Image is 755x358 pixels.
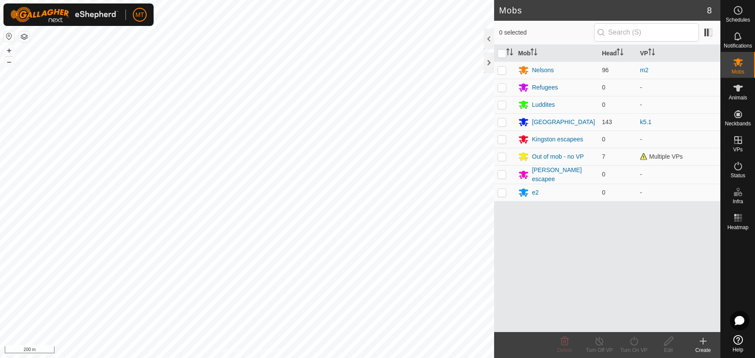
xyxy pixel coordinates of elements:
[636,165,720,184] td: -
[602,171,605,178] span: 0
[725,121,751,126] span: Neckbands
[515,45,599,62] th: Mob
[499,5,707,16] h2: Mobs
[532,188,539,197] div: e2
[727,225,749,230] span: Heatmap
[499,28,594,37] span: 0 selected
[707,4,712,17] span: 8
[617,346,651,354] div: Turn On VP
[594,23,699,42] input: Search (S)
[4,45,14,56] button: +
[582,346,617,354] div: Turn Off VP
[602,101,605,108] span: 0
[733,147,742,152] span: VPs
[732,69,744,74] span: Mobs
[640,153,683,160] span: Multiple VPs
[532,100,555,109] div: Luddites
[19,32,29,42] button: Map Layers
[636,131,720,148] td: -
[602,84,605,91] span: 0
[4,57,14,67] button: –
[724,43,752,48] span: Notifications
[602,153,605,160] span: 7
[530,50,537,57] p-sorticon: Activate to sort
[598,45,636,62] th: Head
[532,83,558,92] div: Refugees
[532,66,554,75] div: Nelsons
[686,346,720,354] div: Create
[636,79,720,96] td: -
[636,96,720,113] td: -
[602,136,605,143] span: 0
[729,95,747,100] span: Animals
[213,347,245,355] a: Privacy Policy
[733,199,743,204] span: Infra
[10,7,119,22] img: Gallagher Logo
[4,31,14,42] button: Reset Map
[648,50,655,57] p-sorticon: Activate to sort
[602,67,609,74] span: 96
[557,347,572,353] span: Delete
[255,347,281,355] a: Contact Us
[532,166,595,184] div: [PERSON_NAME] escapee
[617,50,623,57] p-sorticon: Activate to sort
[636,45,720,62] th: VP
[640,118,651,125] a: k5.1
[730,173,745,178] span: Status
[726,17,750,22] span: Schedules
[135,10,144,19] span: MT
[651,346,686,354] div: Edit
[733,347,743,352] span: Help
[602,189,605,196] span: 0
[640,67,648,74] a: m2
[636,184,720,201] td: -
[602,118,612,125] span: 143
[721,332,755,356] a: Help
[506,50,513,57] p-sorticon: Activate to sort
[532,118,595,127] div: [GEOGRAPHIC_DATA]
[532,152,584,161] div: Out of mob - no VP
[532,135,583,144] div: Kingston escapees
